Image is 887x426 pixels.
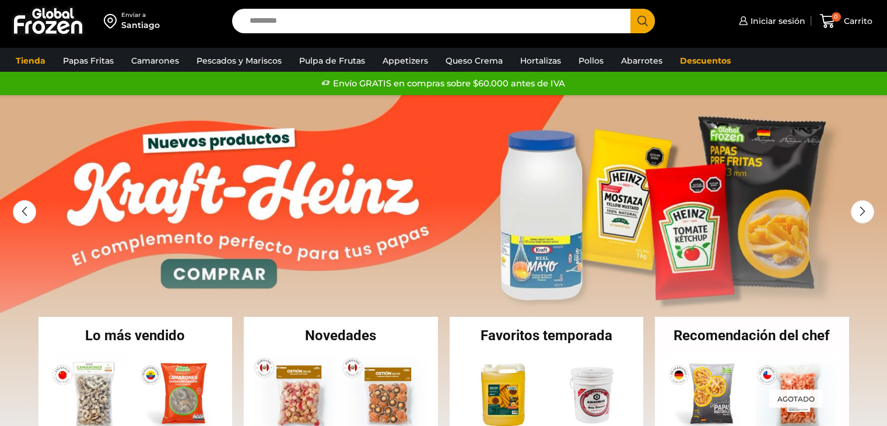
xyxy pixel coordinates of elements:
span: 0 [832,12,841,22]
img: address-field-icon.svg [104,11,121,31]
a: Pollos [573,50,609,72]
h2: Lo más vendido [38,329,233,343]
button: Search button [630,9,655,33]
h2: Novedades [244,329,438,343]
a: Appetizers [377,50,434,72]
h2: Favoritos temporada [450,329,644,343]
a: Queso Crema [440,50,509,72]
a: Abarrotes [615,50,668,72]
a: Pescados y Mariscos [191,50,288,72]
a: Pulpa de Frutas [293,50,371,72]
div: Next slide [851,200,874,224]
p: Agotado [769,389,823,407]
a: Camarones [125,50,185,72]
div: Enviar a [121,11,160,19]
span: Iniciar sesión [748,15,805,27]
a: 0 Carrito [817,8,875,35]
a: Tienda [10,50,51,72]
h2: Recomendación del chef [655,329,849,343]
div: Previous slide [13,200,36,224]
a: Papas Fritas [57,50,120,72]
a: Descuentos [674,50,737,72]
div: Santiago [121,19,160,31]
a: Hortalizas [514,50,567,72]
a: Iniciar sesión [736,9,805,33]
span: Carrito [841,15,872,27]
